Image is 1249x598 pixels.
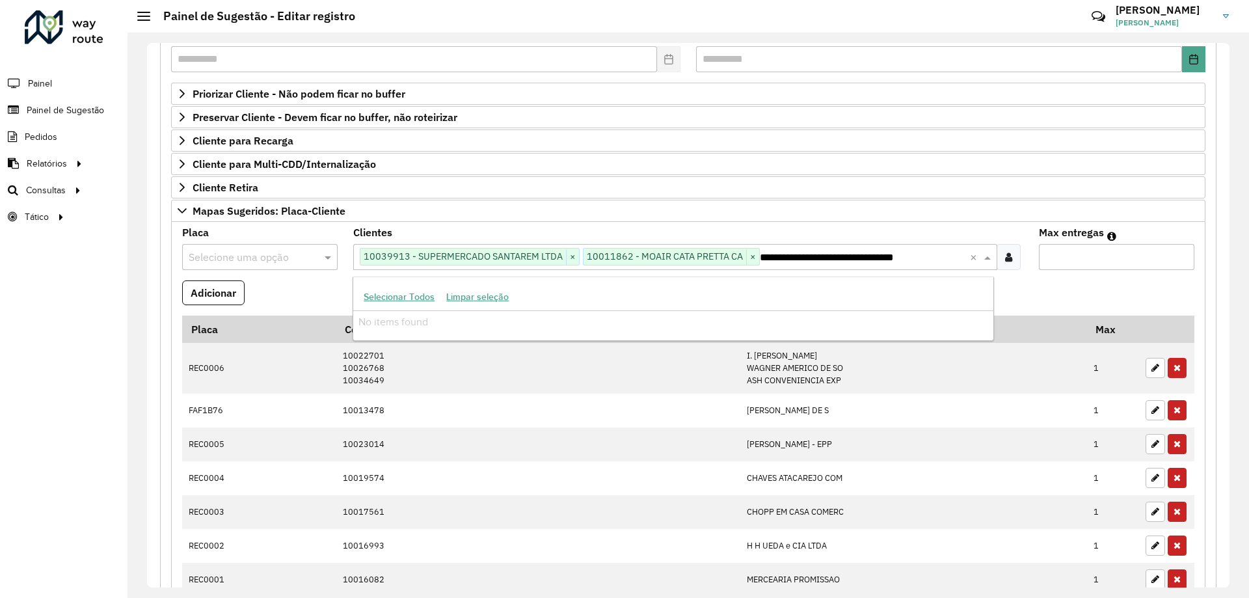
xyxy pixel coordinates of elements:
[740,343,1087,394] td: I. [PERSON_NAME] WAGNER AMERICO DE SO ASH CONVENIENCIA EXP
[336,529,740,563] td: 10016993
[353,224,392,240] label: Clientes
[150,9,355,23] h2: Painel de Sugestão - Editar registro
[970,249,981,265] span: Clear all
[740,394,1087,428] td: [PERSON_NAME] DE S
[193,135,293,146] span: Cliente para Recarga
[1116,4,1213,16] h3: [PERSON_NAME]
[336,461,740,495] td: 10019574
[182,529,336,563] td: REC0002
[171,106,1205,128] a: Preservar Cliente - Devem ficar no buffer, não roteirizar
[566,249,579,265] span: ×
[740,428,1087,461] td: [PERSON_NAME] - EPP
[740,529,1087,563] td: H H UEDA e CIA LTDA
[1087,495,1139,529] td: 1
[353,311,993,333] div: No items found
[584,249,746,264] span: 10011862 - MOAIR CATA PRETTA CA
[336,343,740,394] td: 10022701 10026768 10034649
[182,461,336,495] td: REC0004
[746,249,759,265] span: ×
[336,495,740,529] td: 10017561
[1039,224,1104,240] label: Max entregas
[171,176,1205,198] a: Cliente Retira
[182,316,336,343] th: Placa
[1107,231,1116,241] em: Máximo de clientes que serão colocados na mesma rota com os clientes informados
[182,428,336,461] td: REC0005
[25,210,49,224] span: Tático
[193,182,258,193] span: Cliente Retira
[336,428,740,461] td: 10023014
[1087,461,1139,495] td: 1
[193,88,405,99] span: Priorizar Cliente - Não podem ficar no buffer
[336,563,740,597] td: 10016082
[171,129,1205,152] a: Cliente para Recarga
[182,280,245,305] button: Adicionar
[336,316,740,343] th: Código Cliente
[171,83,1205,105] a: Priorizar Cliente - Não podem ficar no buffer
[336,394,740,428] td: 10013478
[740,563,1087,597] td: MERCEARIA PROMISSAO
[182,343,336,394] td: REC0006
[25,130,57,144] span: Pedidos
[193,159,376,169] span: Cliente para Multi-CDD/Internalização
[26,183,66,197] span: Consultas
[27,157,67,170] span: Relatórios
[27,103,104,117] span: Painel de Sugestão
[360,249,566,264] span: 10039913 - SUPERMERCADO SANTAREM LTDA
[1087,343,1139,394] td: 1
[193,206,345,216] span: Mapas Sugeridos: Placa-Cliente
[182,224,209,240] label: Placa
[740,461,1087,495] td: CHAVES ATACAREJO COM
[193,112,457,122] span: Preservar Cliente - Devem ficar no buffer, não roteirizar
[358,287,440,307] button: Selecionar Todos
[1087,316,1139,343] th: Max
[171,200,1205,222] a: Mapas Sugeridos: Placa-Cliente
[1087,428,1139,461] td: 1
[440,287,515,307] button: Limpar seleção
[182,563,336,597] td: REC0001
[182,495,336,529] td: REC0003
[1116,17,1213,29] span: [PERSON_NAME]
[740,495,1087,529] td: CHOPP EM CASA COMERC
[353,277,993,341] ng-dropdown-panel: Options list
[1087,563,1139,597] td: 1
[1182,46,1205,72] button: Choose Date
[182,394,336,428] td: FAF1B76
[1087,394,1139,428] td: 1
[1084,3,1112,31] a: Contato Rápido
[28,77,52,90] span: Painel
[1087,529,1139,563] td: 1
[171,153,1205,175] a: Cliente para Multi-CDD/Internalização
